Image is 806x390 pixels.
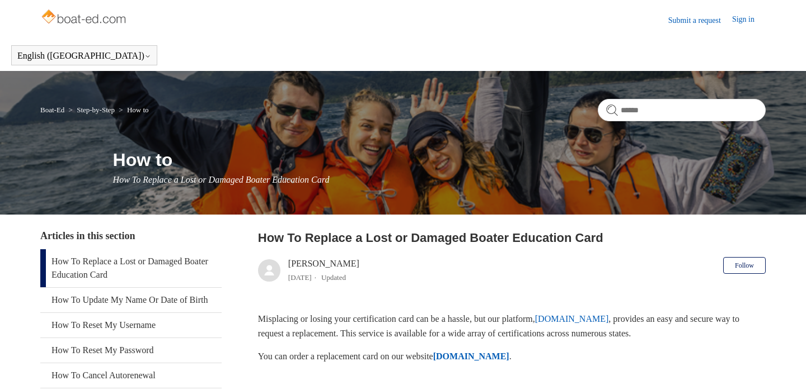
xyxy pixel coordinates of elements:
[433,351,509,361] a: [DOMAIN_NAME]
[288,273,312,282] time: 04/08/2025, 06:48
[17,51,151,61] button: English ([GEOGRAPHIC_DATA])
[288,257,359,284] div: [PERSON_NAME]
[258,312,766,340] p: Misplacing or losing your certification card can be a hassle, but our platform, , provides an eas...
[535,314,609,324] a: [DOMAIN_NAME]
[321,273,346,282] li: Updated
[40,363,222,388] a: How To Cancel Autorenewal
[40,338,222,363] a: How To Reset My Password
[598,99,766,121] input: Search
[40,249,222,287] a: How To Replace a Lost or Damaged Boater Education Card
[509,351,512,361] span: .
[258,229,766,247] h2: How To Replace a Lost or Damaged Boater Education Card
[77,106,115,114] a: Step-by-Step
[40,288,222,312] a: How To Update My Name Or Date of Birth
[67,106,117,114] li: Step-by-Step
[40,230,135,241] span: Articles in this section
[40,7,129,29] img: Boat-Ed Help Center home page
[113,175,330,184] span: How To Replace a Lost or Damaged Boater Education Card
[40,313,222,337] a: How To Reset My Username
[732,13,766,27] a: Sign in
[40,106,67,114] li: Boat-Ed
[723,257,766,274] button: Follow Article
[668,15,732,26] a: Submit a request
[258,351,433,361] span: You can order a replacement card on our website
[116,106,148,114] li: How to
[113,146,766,173] h1: How to
[40,106,64,114] a: Boat-Ed
[768,353,798,382] div: Live chat
[127,106,149,114] a: How to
